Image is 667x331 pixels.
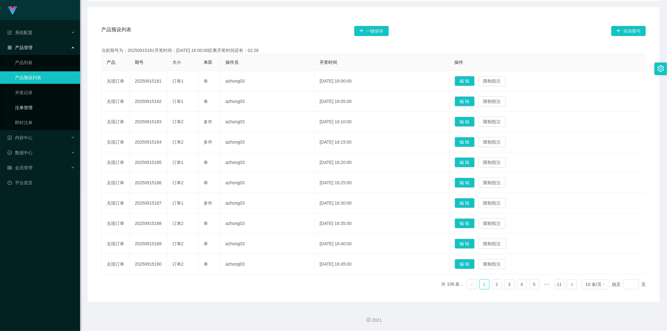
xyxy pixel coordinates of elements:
[315,173,450,193] td: [DATE] 16:25:00
[455,137,475,147] button: 编 辑
[102,193,130,213] td: 兑现订单
[8,176,75,189] a: 图标: dashboard平台首页
[220,213,315,234] td: azhong03
[135,60,144,65] span: 期号
[478,178,506,188] button: 限制投注
[204,180,208,185] span: 单
[130,213,167,234] td: 20250915188
[172,160,184,165] span: 订单1
[555,280,564,289] a: 11
[320,60,337,65] span: 开奖时间
[586,280,602,289] div: 10 条/页
[102,152,130,173] td: 兑现订单
[467,279,477,289] li: 上一页
[442,279,464,289] li: 共 108 条，
[130,193,167,213] td: 20250915187
[15,101,75,114] a: 注单管理
[8,165,12,170] i: 图标: table
[130,112,167,132] td: 20250915183
[102,71,130,91] td: 兑现订单
[172,262,184,267] span: 订单2
[172,99,184,104] span: 订单1
[220,234,315,254] td: azhong03
[315,193,450,213] td: [DATE] 16:30:00
[315,132,450,152] td: [DATE] 16:15:00
[204,119,212,124] span: 多件
[225,60,239,65] span: 操作员
[478,239,506,249] button: 限制投注
[530,280,539,289] a: 5
[366,318,371,322] i: 图标: copyright
[172,119,184,124] span: 订单2
[315,91,450,112] td: [DATE] 16:05:00
[478,198,506,208] button: 限制投注
[455,259,475,269] button: 编 辑
[204,60,212,65] span: 单双
[130,173,167,193] td: 20250915186
[220,71,315,91] td: azhong03
[102,173,130,193] td: 兑现订单
[492,279,502,289] li: 2
[455,157,475,167] button: 编 辑
[455,198,475,208] button: 编 辑
[15,56,75,69] a: 产品列表
[8,150,33,155] span: 数据中心
[204,241,208,246] span: 单
[220,91,315,112] td: azhong03
[567,279,577,289] li: 下一页
[492,280,502,289] a: 2
[315,152,450,173] td: [DATE] 16:20:00
[204,262,208,267] span: 单
[15,86,75,99] a: 开奖记录
[8,30,33,35] span: 系统配置
[315,71,450,91] td: [DATE] 16:00:00
[657,65,664,72] i: 图标: setting
[529,279,539,289] li: 5
[220,132,315,152] td: azhong03
[204,99,208,104] span: 单
[172,241,184,246] span: 订单2
[172,180,184,185] span: 订单2
[172,79,184,84] span: 订单1
[220,193,315,213] td: azhong03
[315,254,450,274] td: [DATE] 16:45:00
[478,218,506,228] button: 限制投注
[455,76,475,86] button: 编 辑
[102,112,130,132] td: 兑现订单
[478,157,506,167] button: 限制投注
[478,259,506,269] button: 限制投注
[8,150,12,155] i: 图标: check-circle-o
[470,283,474,287] i: 图标: left
[130,254,167,274] td: 20250915190
[455,218,475,228] button: 编 辑
[101,26,131,36] span: 产品预设列表
[315,234,450,254] td: [DATE] 16:40:00
[130,132,167,152] td: 20250915184
[602,283,606,287] i: 图标: down
[172,140,184,145] span: 订单2
[130,234,167,254] td: 20250915189
[85,317,662,323] div: 2021
[220,254,315,274] td: azhong03
[204,79,208,84] span: 单
[204,221,208,226] span: 单
[455,178,475,188] button: 编 辑
[504,279,514,289] li: 3
[611,26,646,36] button: 图标: plus添加期号
[130,152,167,173] td: 20250915185
[478,117,506,127] button: 限制投注
[554,279,564,289] li: 11
[455,96,475,106] button: 编 辑
[8,45,33,50] span: 产品管理
[102,213,130,234] td: 兑现订单
[478,76,506,86] button: 限制投注
[542,279,552,289] span: •••
[102,254,130,274] td: 兑现订单
[220,112,315,132] td: azhong03
[204,201,212,206] span: 多件
[172,201,184,206] span: 订单1
[315,112,450,132] td: [DATE] 16:10:00
[354,26,389,36] button: 图标: plus一键保存
[505,280,514,289] a: 3
[315,213,450,234] td: [DATE] 16:35:00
